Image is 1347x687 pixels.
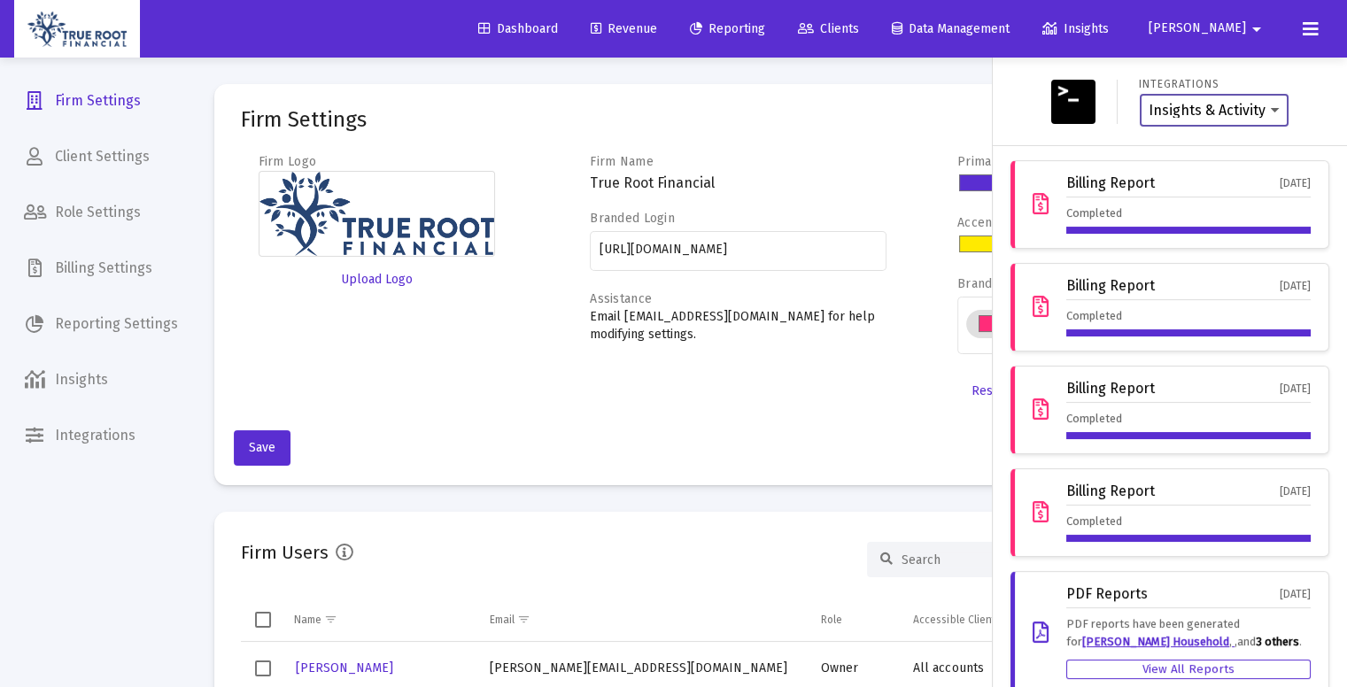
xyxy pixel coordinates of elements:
[1127,11,1289,46] button: [PERSON_NAME]
[676,12,779,47] a: Reporting
[798,21,859,36] span: Clients
[1042,21,1109,36] span: Insights
[878,12,1024,47] a: Data Management
[464,12,572,47] a: Dashboard
[27,12,127,47] img: Dashboard
[478,21,558,36] span: Dashboard
[1028,12,1123,47] a: Insights
[577,12,671,47] a: Revenue
[892,21,1010,36] span: Data Management
[591,21,657,36] span: Revenue
[690,21,765,36] span: Reporting
[1246,12,1267,47] mat-icon: arrow_drop_down
[1149,21,1246,36] span: [PERSON_NAME]
[784,12,873,47] a: Clients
